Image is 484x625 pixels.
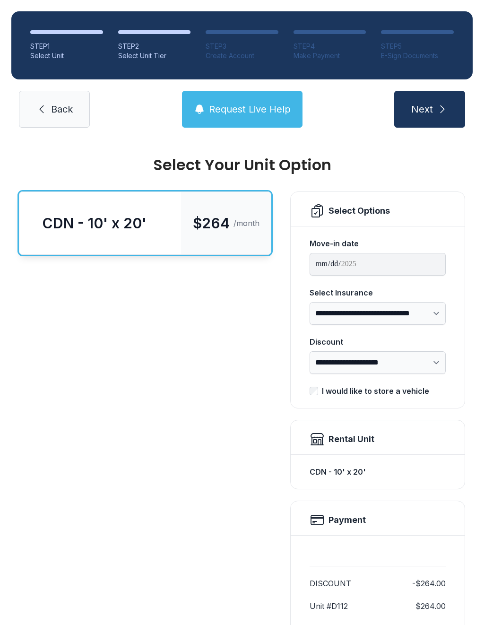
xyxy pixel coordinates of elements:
[412,578,446,589] dd: -$264.00
[310,287,446,298] div: Select Insurance
[310,302,446,325] select: Select Insurance
[118,42,191,51] div: STEP 2
[206,51,278,61] div: Create Account
[193,215,230,232] span: $264
[328,204,390,217] div: Select Options
[411,103,433,116] span: Next
[30,51,103,61] div: Select Unit
[310,238,446,249] div: Move-in date
[310,351,446,374] select: Discount
[328,433,374,446] div: Rental Unit
[42,215,147,232] div: CDN - 10' x 20'
[310,578,351,589] dt: DISCOUNT
[19,157,465,173] div: Select Your Unit Option
[51,103,73,116] span: Back
[328,513,366,527] h2: Payment
[310,253,446,276] input: Move-in date
[310,336,446,347] div: Discount
[310,600,348,612] dt: Unit #D112
[381,42,454,51] div: STEP 5
[233,217,259,229] span: /month
[206,42,278,51] div: STEP 3
[30,42,103,51] div: STEP 1
[209,103,291,116] span: Request Live Help
[322,385,429,397] div: I would like to store a vehicle
[294,42,366,51] div: STEP 4
[310,462,446,481] div: CDN - 10' x 20'
[415,600,446,612] dd: $264.00
[118,51,191,61] div: Select Unit Tier
[381,51,454,61] div: E-Sign Documents
[294,51,366,61] div: Make Payment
